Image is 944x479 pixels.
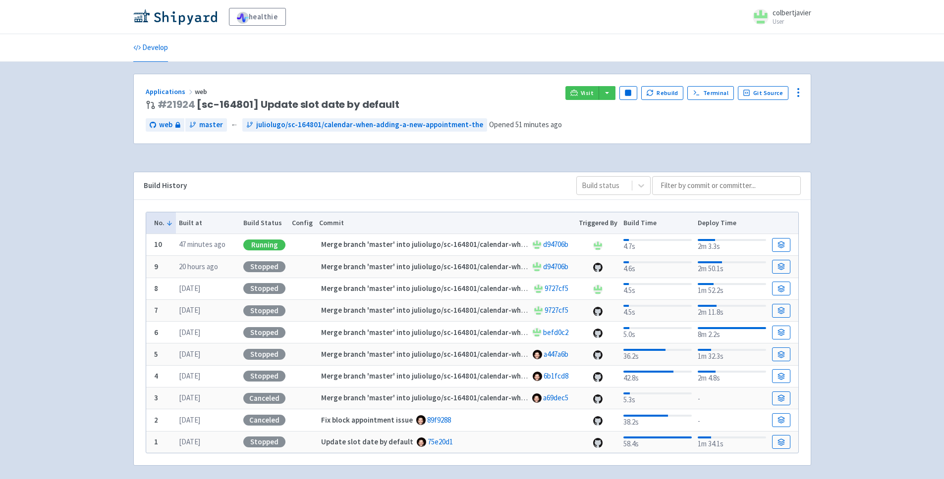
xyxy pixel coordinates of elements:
[154,284,158,293] b: 8
[243,239,285,250] div: Running
[176,212,240,234] th: Built at
[321,437,413,446] strong: Update slot date by default
[652,176,801,195] input: Filter by commit or committer...
[243,305,285,316] div: Stopped
[154,371,158,381] b: 4
[243,283,285,294] div: Stopped
[243,393,285,404] div: Canceled
[623,434,691,450] div: 58.4s
[747,9,811,25] a: colbertjavier User
[623,303,691,318] div: 4.5s
[179,371,200,381] time: [DATE]
[158,99,399,110] span: [sc-164801] Update slot date by default
[154,239,162,249] b: 10
[773,18,811,25] small: User
[179,284,200,293] time: [DATE]
[772,369,790,383] a: Build Details
[146,87,195,96] a: Applications
[243,327,285,338] div: Stopped
[289,212,316,234] th: Config
[698,369,766,384] div: 2m 4.8s
[623,237,691,252] div: 4.7s
[179,262,218,271] time: 20 hours ago
[159,119,172,131] span: web
[543,393,568,402] a: a69dec5
[772,347,790,361] a: Build Details
[544,349,568,359] a: a447a6b
[243,371,285,382] div: Stopped
[543,262,568,271] a: d94706b
[772,304,790,318] a: Build Details
[543,328,568,337] a: befd0c2
[231,119,238,131] span: ←
[698,281,766,296] div: 1m 52.2s
[427,415,451,425] a: 89f9288
[229,8,286,26] a: healthie
[243,415,285,426] div: Canceled
[581,89,594,97] span: Visit
[179,305,200,315] time: [DATE]
[623,369,691,384] div: 42.8s
[179,239,225,249] time: 47 minutes ago
[544,371,568,381] a: 6b1fcd8
[179,328,200,337] time: [DATE]
[321,349,639,359] strong: Merge branch 'master' into juliolugo/sc-164801/calendar-when-adding-a-new-appointment-the
[321,262,639,271] strong: Merge branch 'master' into juliolugo/sc-164801/calendar-when-adding-a-new-appointment-the
[158,97,195,111] a: #21924
[146,118,184,132] a: web
[698,391,766,405] div: -
[185,118,227,132] a: master
[698,325,766,340] div: 8m 2.2s
[154,415,158,425] b: 2
[154,349,158,359] b: 5
[179,349,200,359] time: [DATE]
[316,212,575,234] th: Commit
[179,393,200,402] time: [DATE]
[565,86,599,100] a: Visit
[623,281,691,296] div: 4.5s
[321,284,639,293] strong: Merge branch 'master' into juliolugo/sc-164801/calendar-when-adding-a-new-appointment-the
[738,86,789,100] a: Git Source
[772,260,790,274] a: Build Details
[545,284,568,293] a: 9727cf5
[243,261,285,272] div: Stopped
[515,120,562,129] time: 51 minutes ago
[133,9,217,25] img: Shipyard logo
[154,393,158,402] b: 3
[243,436,285,447] div: Stopped
[620,212,695,234] th: Build Time
[619,86,637,100] button: Pause
[144,180,560,192] div: Build History
[575,212,620,234] th: Triggered By
[543,239,568,249] a: d94706b
[321,239,639,249] strong: Merge branch 'master' into juliolugo/sc-164801/calendar-when-adding-a-new-appointment-the
[243,349,285,360] div: Stopped
[695,212,769,234] th: Deploy Time
[772,326,790,339] a: Build Details
[623,390,691,406] div: 5.3s
[321,305,639,315] strong: Merge branch 'master' into juliolugo/sc-164801/calendar-when-adding-a-new-appointment-the
[698,414,766,427] div: -
[321,415,413,425] strong: Fix block appointment issue
[698,347,766,362] div: 1m 32.3s
[321,393,639,402] strong: Merge branch 'master' into juliolugo/sc-164801/calendar-when-adding-a-new-appointment-the
[154,437,158,446] b: 1
[195,87,209,96] span: web
[772,413,790,427] a: Build Details
[772,282,790,295] a: Build Details
[321,371,639,381] strong: Merge branch 'master' into juliolugo/sc-164801/calendar-when-adding-a-new-appointment-the
[545,305,568,315] a: 9727cf5
[242,118,487,132] a: juliolugo/sc-164801/calendar-when-adding-a-new-appointment-the
[623,259,691,275] div: 4.6s
[687,86,733,100] a: Terminal
[623,325,691,340] div: 5.0s
[199,119,223,131] span: master
[698,259,766,275] div: 2m 50.1s
[256,119,483,131] span: juliolugo/sc-164801/calendar-when-adding-a-new-appointment-the
[623,413,691,428] div: 38.2s
[489,120,562,129] span: Opened
[772,435,790,449] a: Build Details
[698,237,766,252] div: 2m 3.3s
[179,415,200,425] time: [DATE]
[428,437,453,446] a: 75e20d1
